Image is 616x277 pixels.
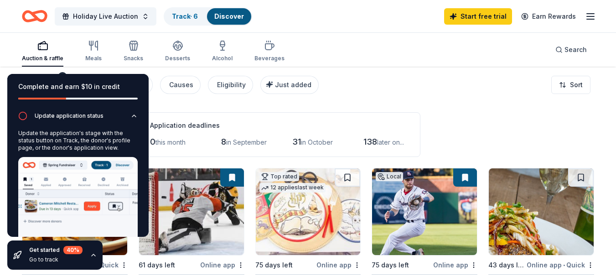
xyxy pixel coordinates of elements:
[516,8,581,25] a: Earn Rewards
[372,260,409,271] div: 75 days left
[444,8,512,25] a: Start free trial
[292,137,301,146] span: 31
[18,130,138,152] div: Update the application's stage with the status button on Track, the donor's profile page, or the ...
[85,37,102,67] button: Meals
[150,120,409,131] div: Application deadlines
[124,55,143,62] div: Snacks
[73,11,138,22] span: Holiday Live Auction
[139,168,244,255] img: Image for Boston Bruins
[527,259,594,271] div: Online app Quick
[488,260,525,271] div: 43 days left
[155,138,186,146] span: this month
[551,76,590,94] button: Sort
[256,168,361,255] img: Image for Oriental Trading
[214,12,244,20] a: Discover
[172,12,198,20] a: Track· 6
[18,126,138,260] div: Update application status
[316,259,361,271] div: Online app
[169,79,193,90] div: Causes
[22,55,63,62] div: Auction & raffle
[260,76,319,94] button: Just added
[433,259,477,271] div: Online app
[18,81,138,92] div: Complete and earn $10 in credit
[489,168,594,255] img: Image for The Common Man
[377,138,404,146] span: later on...
[548,41,594,59] button: Search
[200,259,244,271] div: Online app
[563,261,565,269] span: •
[217,79,246,90] div: Eligibility
[275,81,311,89] span: Just added
[564,44,587,55] span: Search
[165,37,190,67] button: Desserts
[29,246,83,254] div: Get started
[212,55,233,62] div: Alcohol
[259,172,299,181] div: Top rated
[254,55,285,62] div: Beverages
[259,183,326,193] div: 12 applies last week
[22,5,47,27] a: Home
[570,79,583,90] span: Sort
[212,37,233,67] button: Alcohol
[301,138,333,146] span: in October
[124,37,143,67] button: Snacks
[221,137,226,146] span: 8
[226,138,267,146] span: in September
[208,76,253,94] button: Eligibility
[372,168,477,255] img: Image for New Hampshire Fisher Cats
[376,172,403,181] div: Local
[35,112,104,120] div: Update application status
[164,7,252,26] button: Track· 6Discover
[165,55,190,62] div: Desserts
[85,55,102,62] div: Meals
[160,76,201,94] button: Causes
[139,260,175,271] div: 61 days left
[18,111,138,126] button: Update application status
[254,37,285,67] button: Beverages
[55,7,156,26] button: Holiday Live Auction
[363,137,377,146] span: 138
[255,260,293,271] div: 75 days left
[63,246,83,254] div: 40 %
[29,256,83,263] div: Go to track
[22,37,63,67] button: Auction & raffle
[18,157,138,253] img: Update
